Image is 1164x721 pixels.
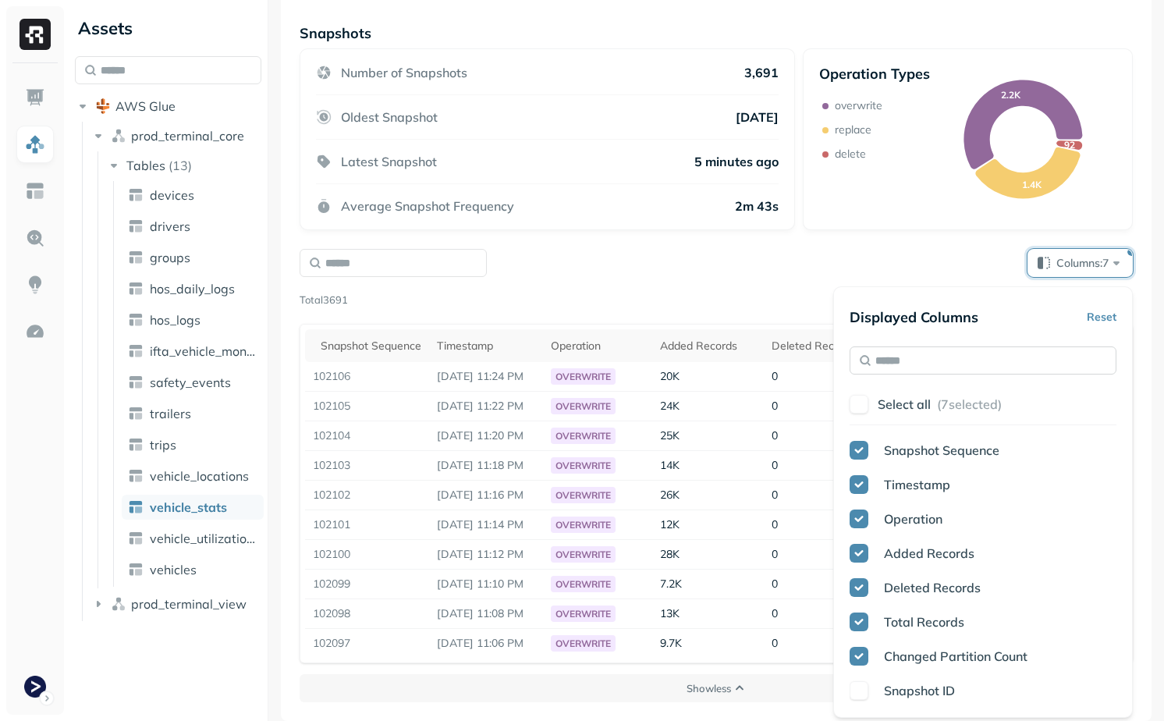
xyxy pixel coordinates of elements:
[122,370,264,395] a: safety_events
[437,399,535,414] p: Sep 20, 2025 11:22 PM
[694,154,779,169] p: 5 minutes ago
[128,375,144,390] img: table
[20,19,51,50] img: Ryft
[835,123,871,137] p: replace
[437,428,535,443] p: Sep 20, 2025 11:20 PM
[735,198,779,214] p: 2m 43s
[115,98,176,114] span: AWS Glue
[884,580,981,595] span: Deleted Records
[122,401,264,426] a: trailers
[111,128,126,144] img: namespace
[551,635,616,652] div: overwrite
[25,321,45,342] img: Optimization
[128,250,144,265] img: table
[305,362,429,392] td: 102106
[551,546,616,563] div: overwrite
[660,488,680,502] span: 26K
[150,562,197,577] span: vehicles
[150,499,227,515] span: vehicle_stats
[300,293,348,308] p: Total 3691
[95,98,111,114] img: root
[150,406,191,421] span: trailers
[437,636,535,651] p: Sep 20, 2025 11:06 PM
[437,577,535,591] p: Sep 20, 2025 11:10 PM
[128,281,144,297] img: table
[122,276,264,301] a: hos_daily_logs
[25,275,45,295] img: Insights
[169,158,192,173] p: ( 13 )
[835,147,866,162] p: delete
[90,591,262,616] button: prod_terminal_view
[660,369,680,383] span: 20K
[122,339,264,364] a: ifta_vehicle_months
[437,339,535,353] div: Timestamp
[551,576,616,592] div: overwrite
[122,214,264,239] a: drivers
[305,570,429,599] td: 102099
[884,614,964,630] span: Total Records
[884,648,1027,664] span: Changed Partition Count
[128,343,144,359] img: table
[341,65,467,80] p: Number of Snapshots
[437,606,535,621] p: Sep 20, 2025 11:08 PM
[150,250,190,265] span: groups
[660,636,682,650] span: 9.7K
[122,526,264,551] a: vehicle_utilization_day
[122,463,264,488] a: vehicle_locations
[341,154,437,169] p: Latest Snapshot
[437,488,535,503] p: Sep 20, 2025 11:16 PM
[1027,249,1133,277] button: Columns:7
[687,681,731,696] p: Show less
[106,153,263,178] button: Tables(13)
[1001,89,1021,101] text: 2.2K
[551,517,616,533] div: overwrite
[111,596,126,612] img: namespace
[341,198,514,214] p: Average Snapshot Frequency
[772,577,778,591] span: 0
[128,437,144,453] img: table
[736,109,779,125] p: [DATE]
[75,16,261,41] div: Assets
[772,369,778,383] span: 0
[437,547,535,562] p: Sep 20, 2025 11:12 PM
[25,228,45,248] img: Query Explorer
[772,517,778,531] span: 0
[551,398,616,414] div: overwrite
[884,442,999,458] span: Snapshot Sequence
[878,396,931,412] p: Select all
[150,531,257,546] span: vehicle_utilization_day
[772,458,778,472] span: 0
[660,577,682,591] span: 7.2K
[744,65,779,80] p: 3,691
[551,368,616,385] div: overwrite
[300,674,1133,702] button: Showless
[305,599,429,629] td: 102098
[150,281,235,297] span: hos_daily_logs
[819,65,930,83] p: Operation Types
[122,183,264,208] a: devices
[305,629,429,659] td: 102097
[128,187,144,203] img: table
[660,428,680,442] span: 25K
[437,517,535,532] p: Sep 20, 2025 11:14 PM
[437,458,535,473] p: Sep 20, 2025 11:18 PM
[884,545,974,561] span: Added Records
[660,517,680,531] span: 12K
[321,339,421,353] div: Snapshot Sequence
[305,510,429,540] td: 102101
[122,245,264,270] a: groups
[305,421,429,451] td: 102104
[150,218,190,234] span: drivers
[1087,303,1116,331] button: Reset
[128,499,144,515] img: table
[150,312,201,328] span: hos_logs
[150,343,257,359] span: ifta_vehicle_months
[122,307,264,332] a: hos_logs
[128,218,144,234] img: table
[772,399,778,413] span: 0
[437,369,535,384] p: Sep 20, 2025 11:24 PM
[122,432,264,457] a: trips
[122,557,264,582] a: vehicles
[884,683,955,698] span: Snapshot ID
[835,98,882,113] p: overwrite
